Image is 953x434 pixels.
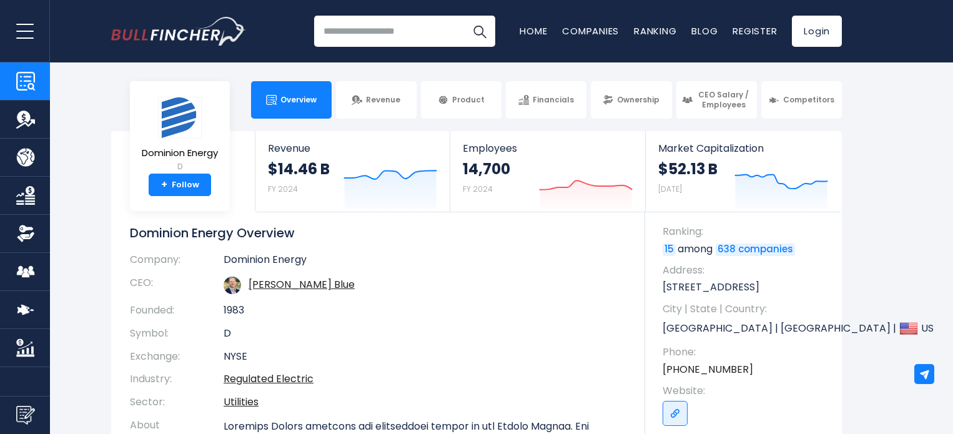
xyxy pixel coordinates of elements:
a: Login [792,16,842,47]
small: D [142,161,218,172]
th: Company: [130,254,224,272]
a: Competitors [761,81,842,119]
small: FY 2024 [463,184,493,194]
span: City | State | Country: [663,302,829,316]
th: Founded: [130,299,224,322]
button: Search [464,16,495,47]
a: Employees 14,700 FY 2024 [450,131,644,212]
a: Utilities [224,395,259,409]
span: Revenue [366,95,400,105]
a: Ownership [591,81,671,119]
a: Blog [691,24,718,37]
a: Companies [562,24,619,37]
a: Revenue [336,81,417,119]
th: CEO: [130,272,224,299]
span: Product [452,95,485,105]
small: FY 2024 [268,184,298,194]
span: Dominion Energy [142,148,218,159]
td: 1983 [224,299,626,322]
a: Financials [506,81,586,119]
h1: Dominion Energy Overview [130,225,626,241]
img: robert-m-blue.jpg [224,277,241,294]
th: Symbol: [130,322,224,345]
a: Dominion Energy D [141,96,219,174]
td: D [224,322,626,345]
span: CEO Salary / Employees [696,90,751,109]
a: 638 companies [716,244,795,256]
span: Financials [533,95,574,105]
a: Regulated Electric [224,372,314,386]
strong: 14,700 [463,159,510,179]
a: 15 [663,244,676,256]
strong: $14.46 B [268,159,330,179]
img: Bullfincher logo [111,17,246,46]
td: Dominion Energy [224,254,626,272]
a: Home [520,24,547,37]
span: Phone: [663,345,829,359]
a: Revenue $14.46 B FY 2024 [255,131,450,212]
td: NYSE [224,345,626,368]
a: Register [733,24,777,37]
th: Sector: [130,391,224,414]
span: Ranking: [663,225,829,239]
a: Go to link [663,401,688,426]
th: Exchange: [130,345,224,368]
span: Address: [663,264,829,277]
a: Market Capitalization $52.13 B [DATE] [646,131,841,212]
a: Overview [251,81,332,119]
small: [DATE] [658,184,682,194]
strong: $52.13 B [658,159,718,179]
a: Ranking [634,24,676,37]
span: Employees [463,142,632,154]
strong: + [161,179,167,190]
span: Website: [663,384,829,398]
a: CEO Salary / Employees [676,81,757,119]
a: [PHONE_NUMBER] [663,363,753,377]
span: Ownership [617,95,659,105]
a: Go to homepage [111,17,245,46]
th: Industry: [130,368,224,391]
span: Overview [280,95,317,105]
a: +Follow [149,174,211,196]
p: [STREET_ADDRESS] [663,280,829,294]
span: Revenue [268,142,437,154]
span: Market Capitalization [658,142,828,154]
p: [GEOGRAPHIC_DATA] | [GEOGRAPHIC_DATA] | US [663,319,829,338]
span: Competitors [783,95,834,105]
a: ceo [249,277,355,292]
p: among [663,242,829,256]
a: Product [421,81,501,119]
img: Ownership [16,224,35,243]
